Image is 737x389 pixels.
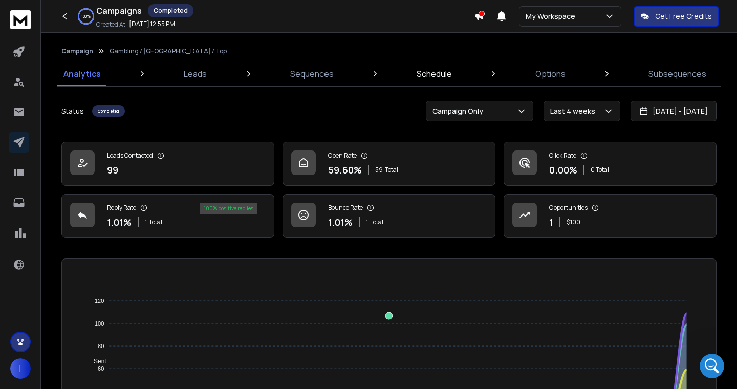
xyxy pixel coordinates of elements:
span: Help [162,320,179,327]
p: 59.60 % [328,163,362,177]
div: 100 % positive replies [200,203,257,214]
span: Sent [86,358,106,365]
a: Leads Contacted99 [61,142,274,186]
p: My Workspace [526,11,579,21]
button: I [10,358,31,379]
span: Messages [85,320,120,327]
img: logo [20,21,89,34]
p: Last 4 weeks [550,106,599,116]
a: Opportunities1$100 [504,194,717,238]
p: 99 [107,163,118,177]
button: Get Free Credits [634,6,719,27]
p: Leads Contacted [107,152,153,160]
p: Options [535,68,566,80]
p: How can we assist you [DATE]? [20,90,184,125]
div: Navigating Advanced Campaign Options in ReachInbox [15,255,190,285]
a: Options [529,61,572,86]
tspan: 60 [98,365,104,372]
p: 1.01 % [328,215,353,229]
p: 100 % [81,13,91,19]
p: Gambling / [GEOGRAPHIC_DATA] / Top [110,47,227,55]
div: Recent message [21,146,184,157]
tspan: 120 [95,298,104,304]
p: Get Free Credits [655,11,712,21]
p: Reply Rate [107,204,136,212]
button: Search for help [15,201,190,222]
p: [DATE] 12:55 PM [129,20,175,28]
p: Subsequences [648,68,706,80]
p: Campaign Only [432,106,487,116]
div: Close [176,16,194,35]
p: Hi [PERSON_NAME] [20,73,184,90]
p: 1.01 % [107,215,132,229]
div: Completed [148,4,193,17]
p: Sequences [290,68,334,80]
h1: Campaigns [96,5,142,17]
div: Completed [92,105,125,117]
img: Profile image for Lakshita [21,162,41,182]
p: Status: [61,106,86,116]
div: Lakshita [46,172,76,183]
div: Optimizing Warmup Settings in ReachInbox [15,226,190,255]
tspan: 80 [98,343,104,349]
button: [DATE] - [DATE] [631,101,717,121]
div: Profile image for Lakshita[EMAIL_ADDRESS][DOMAIN_NAME]Lakshita•15m ago [11,153,194,191]
div: Navigating Advanced Campaign Options in ReachInbox [21,260,171,281]
p: 0 Total [591,166,609,174]
iframe: Intercom live chat [700,354,724,378]
span: 1 [145,218,147,226]
p: Opportunities [549,204,588,212]
div: Leveraging Spintax for Email Customization [15,285,190,315]
p: Leads [184,68,207,80]
p: 1 [549,215,553,229]
button: Help [137,294,205,335]
img: Profile image for Raj [148,16,169,37]
img: Profile image for Rohan [110,16,130,37]
div: Leveraging Spintax for Email Customization [21,289,171,311]
span: [EMAIL_ADDRESS][DOMAIN_NAME] [46,162,171,170]
a: Bounce Rate1.01%1Total [283,194,495,238]
a: Schedule [410,61,458,86]
p: Analytics [63,68,101,80]
span: Search for help [21,206,83,217]
div: Optimizing Warmup Settings in ReachInbox [21,230,171,251]
div: Recent messageProfile image for Lakshita[EMAIL_ADDRESS][DOMAIN_NAME]Lakshita•15m ago [10,138,194,191]
p: Open Rate [328,152,357,160]
p: Bounce Rate [328,204,363,212]
a: Analytics [57,61,107,86]
p: 0.00 % [549,163,577,177]
a: Subsequences [642,61,712,86]
p: Schedule [417,68,452,80]
a: Click Rate0.00%0 Total [504,142,717,186]
button: Campaign [61,47,93,55]
span: Total [385,166,398,174]
span: Total [370,218,383,226]
button: Messages [68,294,136,335]
img: Profile image for Lakshita [129,16,149,37]
span: 1 [366,218,368,226]
tspan: 100 [95,320,104,327]
p: Created At: [96,20,127,29]
img: logo [10,10,31,29]
p: Click Rate [549,152,576,160]
span: 59 [375,166,383,174]
span: Total [149,218,162,226]
a: Reply Rate1.01%1Total100% positive replies [61,194,274,238]
span: Home [23,320,46,327]
p: $ 100 [567,218,580,226]
a: Open Rate59.60%59Total [283,142,495,186]
a: Sequences [284,61,340,86]
div: • 15m ago [78,172,114,183]
a: Leads [178,61,213,86]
